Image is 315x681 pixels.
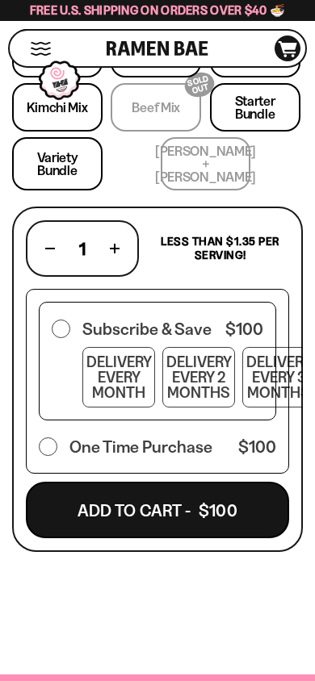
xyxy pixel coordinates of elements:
[238,432,276,461] div: $100
[225,315,263,343] div: $100
[69,432,212,461] div: One Time Purchase
[82,315,212,343] div: Subscribe & Save
[12,83,103,132] a: Kimchi Mix
[86,353,152,402] span: Delivery every month
[12,137,103,190] a: Variety Bundle
[79,239,86,259] span: 1
[151,235,289,263] p: Less than $1.35 per serving!
[30,2,286,18] span: Free U.S. Shipping on Orders over $40 🍜
[30,42,52,56] button: Mobile Menu Trigger
[210,83,300,132] a: Starter Bundle
[166,353,232,402] span: Delivery every 2 months
[246,353,312,402] span: Delivery every 3 months
[26,482,289,538] button: Add To Cart - $100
